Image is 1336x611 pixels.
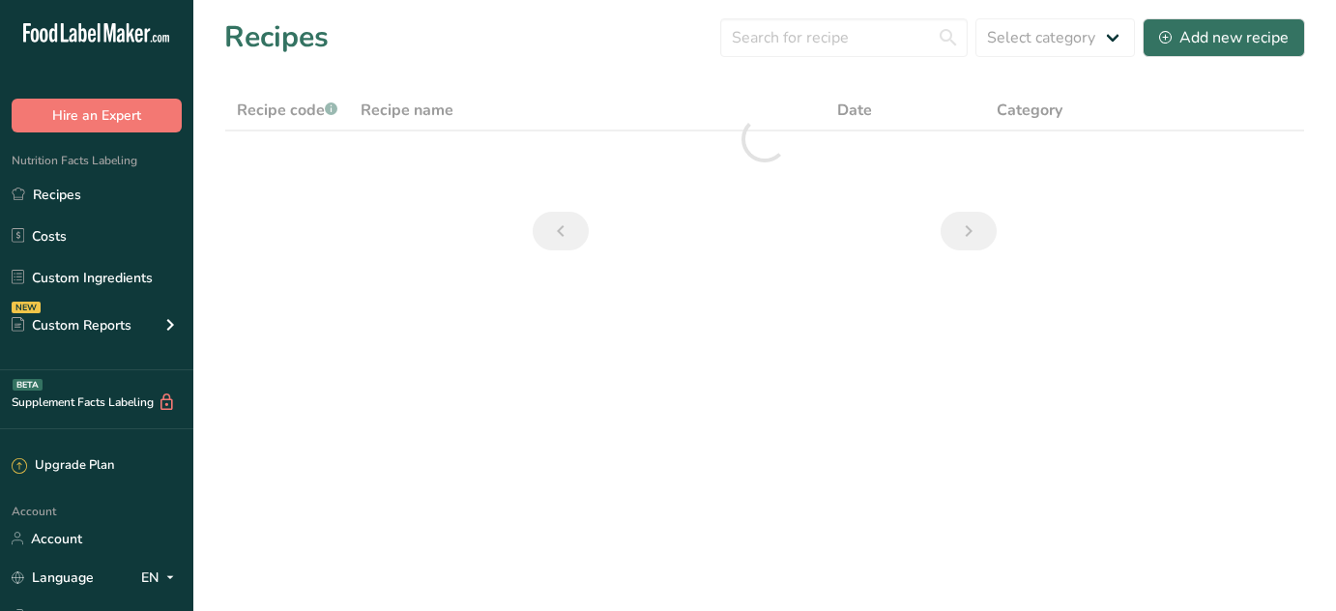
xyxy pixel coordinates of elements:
a: Previous page [533,212,589,250]
button: Add new recipe [1143,18,1305,57]
div: BETA [13,379,43,391]
button: Hire an Expert [12,99,182,132]
div: Custom Reports [12,315,131,335]
h1: Recipes [224,15,329,59]
a: Language [12,561,94,595]
a: Next page [941,212,997,250]
div: NEW [12,302,41,313]
div: EN [141,566,182,589]
input: Search for recipe [720,18,968,57]
div: Add new recipe [1159,26,1289,49]
div: Upgrade Plan [12,456,114,476]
